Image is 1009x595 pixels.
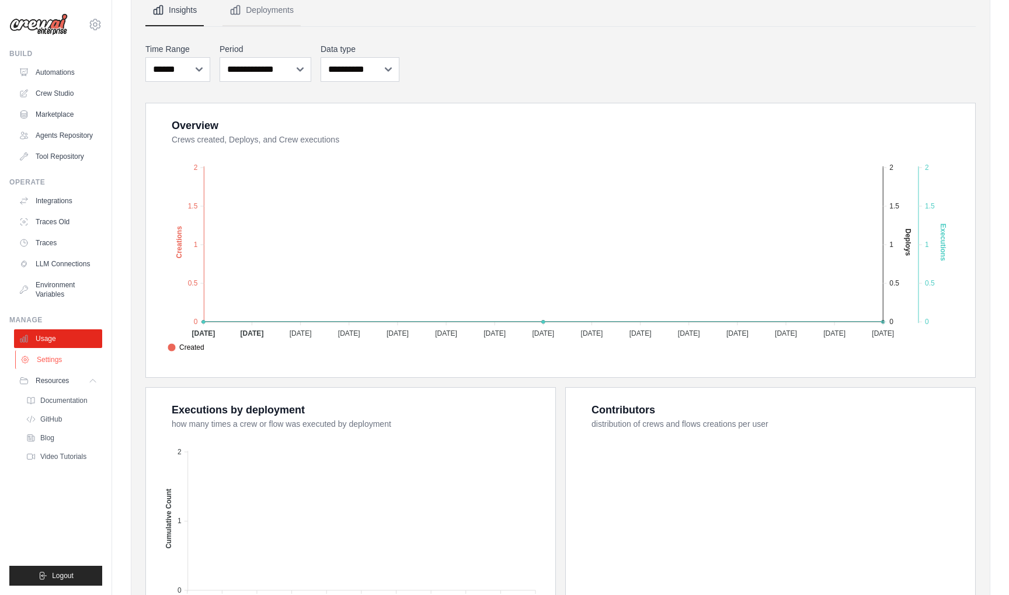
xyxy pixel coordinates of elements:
a: Tool Repository [14,147,102,166]
a: Usage [14,329,102,348]
tspan: 0.5 [889,279,899,287]
tspan: 2 [889,163,893,172]
div: Manage [9,315,102,325]
tspan: 0 [889,318,893,326]
tspan: 1.5 [889,202,899,210]
text: Executions [939,224,947,261]
a: Settings [15,350,103,369]
tspan: [DATE] [192,329,215,337]
a: Automations [14,63,102,82]
div: Build [9,49,102,58]
tspan: 0.5 [188,279,198,287]
a: Blog [21,430,102,446]
a: Crew Studio [14,84,102,103]
tspan: [DATE] [241,329,264,337]
span: Resources [36,376,69,385]
a: Environment Variables [14,276,102,304]
tspan: 1 [889,241,893,249]
span: Created [168,342,204,353]
dt: distribution of crews and flows creations per user [592,418,961,430]
tspan: [DATE] [387,329,409,337]
a: Marketplace [14,105,102,124]
a: Video Tutorials [21,448,102,465]
tspan: 2 [194,163,198,172]
tspan: [DATE] [823,329,846,337]
tspan: 0 [178,586,182,594]
text: Cumulative Count [165,489,173,549]
a: GitHub [21,411,102,427]
label: Data type [321,43,399,55]
span: Video Tutorials [40,452,86,461]
tspan: [DATE] [581,329,603,337]
tspan: [DATE] [629,329,652,337]
a: LLM Connections [14,255,102,273]
a: Traces [14,234,102,252]
div: Contributors [592,402,655,418]
tspan: 2 [178,448,182,456]
tspan: [DATE] [483,329,506,337]
tspan: [DATE] [290,329,312,337]
tspan: [DATE] [775,329,797,337]
tspan: 1 [194,241,198,249]
span: GitHub [40,415,62,424]
span: Logout [52,571,74,580]
a: Agents Repository [14,126,102,145]
div: Overview [172,117,218,134]
text: Deploys [904,229,912,256]
tspan: 2 [925,163,929,172]
label: Time Range [145,43,210,55]
div: Executions by deployment [172,402,305,418]
tspan: [DATE] [435,329,457,337]
tspan: 0.5 [925,279,935,287]
tspan: 1.5 [188,202,198,210]
dt: how many times a crew or flow was executed by deployment [172,418,541,430]
span: Blog [40,433,54,443]
span: Documentation [40,396,88,405]
img: Logo [9,13,68,36]
tspan: 1.5 [925,202,935,210]
button: Resources [14,371,102,390]
text: Creations [175,226,183,259]
label: Period [220,43,311,55]
tspan: 0 [194,318,198,326]
tspan: [DATE] [726,329,749,337]
div: Operate [9,178,102,187]
tspan: 1 [925,241,929,249]
a: Documentation [21,392,102,409]
tspan: [DATE] [338,329,360,337]
tspan: 1 [178,517,182,525]
a: Integrations [14,192,102,210]
button: Logout [9,566,102,586]
tspan: [DATE] [678,329,700,337]
tspan: [DATE] [872,329,894,337]
tspan: 0 [925,318,929,326]
a: Traces Old [14,213,102,231]
dt: Crews created, Deploys, and Crew executions [172,134,961,145]
tspan: [DATE] [532,329,554,337]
